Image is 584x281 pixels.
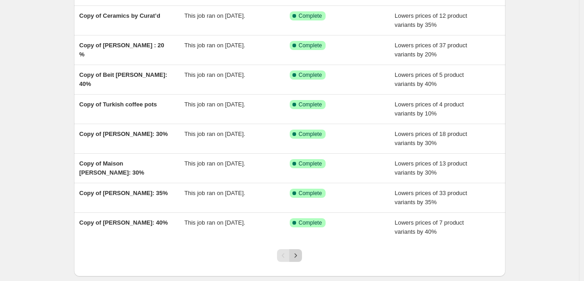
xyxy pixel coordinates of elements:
nav: Pagination [277,249,302,262]
span: This job ran on [DATE]. [184,160,245,167]
span: Lowers prices of 37 product variants by 20% [395,42,467,58]
span: Lowers prices of 5 product variants by 40% [395,71,464,87]
span: This job ran on [DATE]. [184,12,245,19]
span: Lowers prices of 7 product variants by 40% [395,219,464,235]
span: Lowers prices of 33 product variants by 35% [395,190,467,206]
span: This job ran on [DATE]. [184,219,245,226]
span: This job ran on [DATE]. [184,101,245,108]
span: Copy of Ceramics by Curat’d [79,12,160,19]
span: This job ran on [DATE]. [184,71,245,78]
span: Complete [299,71,322,79]
span: Complete [299,160,322,167]
span: This job ran on [DATE]. [184,42,245,49]
span: Copy of [PERSON_NAME]: 30% [79,130,168,137]
span: Complete [299,219,322,226]
span: Copy of Maison [PERSON_NAME]: 30% [79,160,144,176]
span: Lowers prices of 18 product variants by 30% [395,130,467,146]
span: Complete [299,12,322,20]
span: Lowers prices of 13 product variants by 30% [395,160,467,176]
span: Copy of Turkish coffee pots [79,101,157,108]
span: Copy of [PERSON_NAME] : 20 % [79,42,164,58]
span: Copy of [PERSON_NAME]: 40% [79,219,168,226]
span: Complete [299,42,322,49]
span: This job ran on [DATE]. [184,190,245,196]
span: Copy of [PERSON_NAME]: 35% [79,190,168,196]
button: Next [289,249,302,262]
span: Lowers prices of 12 product variants by 35% [395,12,467,28]
span: This job ran on [DATE]. [184,130,245,137]
span: Complete [299,190,322,197]
span: Complete [299,130,322,138]
span: Lowers prices of 4 product variants by 10% [395,101,464,117]
span: Copy of Beit [PERSON_NAME]: 40% [79,71,168,87]
span: Complete [299,101,322,108]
